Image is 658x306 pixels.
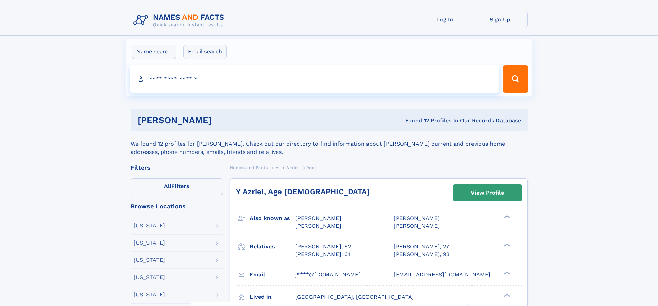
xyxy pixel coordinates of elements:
[295,250,350,258] a: [PERSON_NAME], 61
[473,11,528,28] a: Sign Up
[471,185,504,201] div: View Profile
[295,215,341,221] span: [PERSON_NAME]
[132,45,176,59] label: Name search
[250,241,295,253] h3: Relatives
[295,294,414,300] span: [GEOGRAPHIC_DATA], [GEOGRAPHIC_DATA]
[308,117,521,125] div: Found 12 Profiles In Our Records Database
[134,240,165,246] div: [US_STATE]
[131,203,223,209] div: Browse Locations
[502,270,511,275] div: ❯
[307,165,317,170] span: Yona
[394,243,449,250] a: [PERSON_NAME], 27
[131,165,223,171] div: Filters
[134,223,165,228] div: [US_STATE]
[295,243,351,250] a: [PERSON_NAME], 62
[276,165,279,170] span: A
[502,243,511,247] div: ❯
[286,163,299,172] a: Azriel
[502,215,511,219] div: ❯
[236,187,370,196] a: Y Azriel, Age [DEMOGRAPHIC_DATA]
[250,213,295,224] h3: Also known as
[417,11,473,28] a: Log In
[230,163,268,172] a: Names and Facts
[183,45,227,59] label: Email search
[134,275,165,280] div: [US_STATE]
[131,131,528,156] div: We found 12 profiles for [PERSON_NAME]. Check out our directory to find information about [PERSON...
[295,223,341,229] span: [PERSON_NAME]
[286,165,299,170] span: Azriel
[394,223,440,229] span: [PERSON_NAME]
[164,183,171,189] span: All
[394,250,449,258] a: [PERSON_NAME], 93
[502,293,511,297] div: ❯
[250,269,295,280] h3: Email
[250,291,295,303] h3: Lived in
[134,292,165,297] div: [US_STATE]
[131,11,230,30] img: Logo Names and Facts
[130,65,500,93] input: search input
[394,271,490,278] span: [EMAIL_ADDRESS][DOMAIN_NAME]
[276,163,279,172] a: A
[137,116,308,125] h1: [PERSON_NAME]
[134,257,165,263] div: [US_STATE]
[394,215,440,221] span: [PERSON_NAME]
[453,185,522,201] a: View Profile
[131,178,223,195] label: Filters
[503,65,528,93] button: Search Button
